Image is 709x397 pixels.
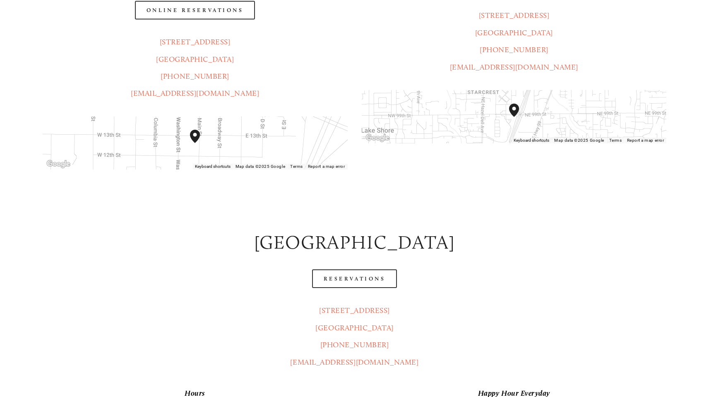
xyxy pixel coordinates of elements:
[514,138,549,143] button: Keyboard shortcuts
[312,269,397,288] a: Reservations
[290,164,303,169] a: Terms
[609,138,622,143] a: Terms
[190,130,210,156] div: Amaro's Table 1220 Main Street vancouver, United States
[627,138,664,143] a: Report a map error
[131,89,259,98] a: [EMAIL_ADDRESS][DOMAIN_NAME]
[236,164,285,169] span: Map data ©2025 Google
[364,133,391,143] a: Open this area in Google Maps (opens a new window)
[320,340,389,349] a: [PHONE_NUMBER]
[290,358,418,367] a: [EMAIL_ADDRESS][DOMAIN_NAME]
[509,104,529,130] div: Amaro's Table 816 Northeast 98th Circle Vancouver, WA, 98665, United States
[45,159,72,169] a: Open this area in Google Maps (opens a new window)
[364,133,391,143] img: Google
[43,229,666,256] h2: [GEOGRAPHIC_DATA]
[450,63,578,72] a: [EMAIL_ADDRESS][DOMAIN_NAME]
[161,72,229,81] a: [PHONE_NUMBER]
[45,159,72,169] img: Google
[554,138,604,143] span: Map data ©2025 Google
[195,164,231,169] button: Keyboard shortcuts
[308,164,345,169] a: Report a map error
[315,306,393,332] a: [STREET_ADDRESS][GEOGRAPHIC_DATA]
